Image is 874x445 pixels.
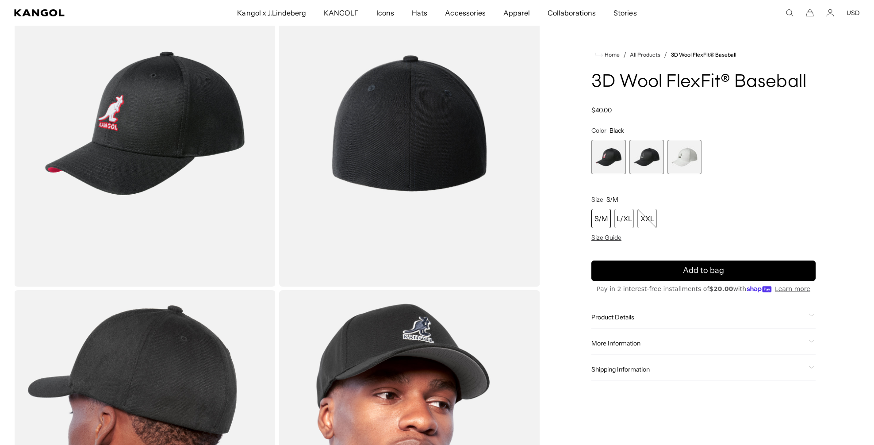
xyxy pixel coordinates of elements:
[591,313,805,321] span: Product Details
[591,234,621,242] span: Size Guide
[637,209,657,228] div: XXL
[591,339,805,347] span: More Information
[847,9,860,17] button: USD
[591,196,603,203] span: Size
[683,265,724,276] span: Add to bag
[620,50,626,60] li: /
[660,50,667,60] li: /
[629,140,664,174] div: 2 of 3
[591,50,816,60] nav: breadcrumbs
[595,51,620,59] a: Home
[667,140,702,174] div: 3 of 3
[603,52,620,58] span: Home
[591,261,816,281] button: Add to bag
[609,127,624,134] span: Black
[591,209,611,228] div: S/M
[14,9,157,16] a: Kangol
[667,140,702,174] label: White/Black
[826,9,834,17] a: Account
[591,73,816,92] h1: 3D Wool FlexFit® Baseball
[591,140,626,174] label: Black
[606,196,618,203] span: S/M
[591,127,606,134] span: Color
[630,52,660,58] a: All Products
[591,365,805,373] span: Shipping Information
[591,140,626,174] div: 1 of 3
[591,106,612,114] span: $40.00
[614,209,634,228] div: L/XL
[671,52,737,58] a: 3D Wool FlexFit® Baseball
[629,140,664,174] label: Black/Black
[786,9,793,17] summary: Search here
[806,9,814,17] button: Cart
